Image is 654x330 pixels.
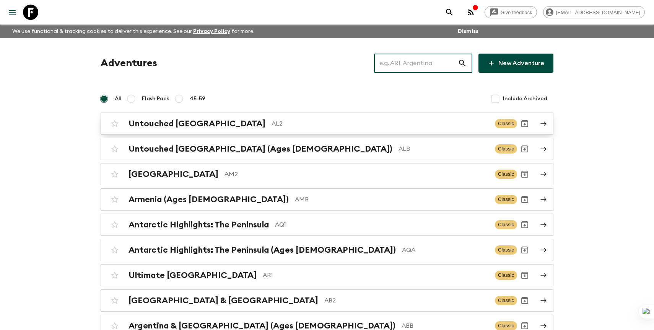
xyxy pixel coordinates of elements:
[495,245,517,255] span: Classic
[101,289,553,312] a: [GEOGRAPHIC_DATA] & [GEOGRAPHIC_DATA]AB2ClassicArchive
[129,245,396,255] h2: Antarctic Highlights: The Peninsula (Ages [DEMOGRAPHIC_DATA])
[129,169,218,179] h2: [GEOGRAPHIC_DATA]
[495,271,517,280] span: Classic
[101,138,553,160] a: Untouched [GEOGRAPHIC_DATA] (Ages [DEMOGRAPHIC_DATA])ALBClassicArchive
[5,5,20,20] button: menu
[101,214,553,236] a: Antarctic Highlights: The PeninsulaAQ1ClassicArchive
[495,296,517,305] span: Classic
[129,296,318,305] h2: [GEOGRAPHIC_DATA] & [GEOGRAPHIC_DATA]
[129,194,289,204] h2: Armenia (Ages [DEMOGRAPHIC_DATA])
[517,268,532,283] button: Archive
[402,245,489,255] p: AQA
[101,264,553,286] a: Ultimate [GEOGRAPHIC_DATA]AR1ClassicArchive
[517,116,532,131] button: Archive
[399,144,489,154] p: ALB
[517,293,532,308] button: Archive
[115,95,122,103] span: All
[485,6,537,18] a: Give feedback
[517,141,532,157] button: Archive
[272,119,489,128] p: AL2
[517,192,532,207] button: Archive
[442,5,457,20] button: search adventures
[495,119,517,128] span: Classic
[225,170,489,179] p: AM2
[552,10,644,15] span: [EMAIL_ADDRESS][DOMAIN_NAME]
[503,95,547,103] span: Include Archived
[517,242,532,258] button: Archive
[142,95,169,103] span: Flash Pack
[324,296,489,305] p: AB2
[101,56,157,71] h1: Adventures
[101,188,553,211] a: Armenia (Ages [DEMOGRAPHIC_DATA])AMBClassicArchive
[295,195,489,204] p: AMB
[129,144,392,154] h2: Untouched [GEOGRAPHIC_DATA] (Ages [DEMOGRAPHIC_DATA])
[193,29,230,34] a: Privacy Policy
[101,113,553,135] a: Untouched [GEOGRAPHIC_DATA]AL2ClassicArchive
[129,119,265,129] h2: Untouched [GEOGRAPHIC_DATA]
[495,220,517,229] span: Classic
[543,6,645,18] div: [EMAIL_ADDRESS][DOMAIN_NAME]
[129,220,269,230] h2: Antarctic Highlights: The Peninsula
[129,270,257,280] h2: Ultimate [GEOGRAPHIC_DATA]
[101,163,553,185] a: [GEOGRAPHIC_DATA]AM2ClassicArchive
[517,217,532,232] button: Archive
[517,167,532,182] button: Archive
[496,10,537,15] span: Give feedback
[101,239,553,261] a: Antarctic Highlights: The Peninsula (Ages [DEMOGRAPHIC_DATA])AQAClassicArchive
[478,54,553,73] a: New Adventure
[263,271,489,280] p: AR1
[9,25,257,38] p: We use functional & tracking cookies to deliver this experience. See our for more.
[190,95,205,103] span: 45-59
[495,195,517,204] span: Classic
[495,170,517,179] span: Classic
[456,26,480,37] button: Dismiss
[275,220,489,229] p: AQ1
[374,52,458,74] input: e.g. AR1, Argentina
[495,144,517,154] span: Classic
